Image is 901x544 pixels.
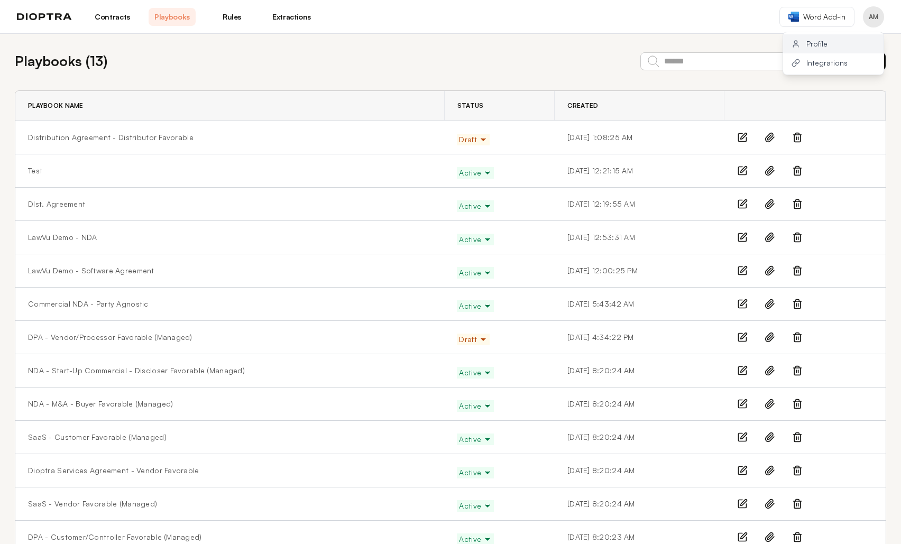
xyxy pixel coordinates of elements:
[459,268,492,278] span: Active
[555,487,724,521] td: [DATE] 8:20:24 AM
[89,8,136,26] a: Contracts
[457,500,494,512] button: Active
[457,200,494,212] button: Active
[555,254,724,288] td: [DATE] 12:00:25 PM
[457,234,494,245] button: Active
[788,12,799,22] img: word
[783,53,884,72] button: Integrations
[28,432,167,442] a: SaaS - Customer Favorable (Managed)
[28,532,202,542] a: DPA - Customer/Controller Favorable (Managed)
[28,102,84,110] span: Playbook Name
[28,365,245,376] a: NDA - Start-Up Commercial - Discloser Favorable (Managed)
[459,467,492,478] span: Active
[28,132,194,143] a: Distribution Agreement - Distributor Favorable
[555,154,724,188] td: [DATE] 12:21:15 AM
[555,121,724,154] td: [DATE] 1:08:25 AM
[28,199,85,209] a: DIst. Agreement
[459,234,492,245] span: Active
[17,13,72,21] img: logo
[268,8,315,26] a: Extractions
[28,399,173,409] a: NDA - M&A - Buyer Favorable (Managed)
[555,421,724,454] td: [DATE] 8:20:24 AM
[555,288,724,321] td: [DATE] 5:43:42 AM
[783,34,884,53] button: Profile
[457,334,489,345] button: Draft
[555,388,724,421] td: [DATE] 8:20:24 AM
[28,232,97,243] a: LawVu Demo - NDA
[457,467,494,478] button: Active
[459,367,492,378] span: Active
[457,134,489,145] button: Draft
[803,12,845,22] span: Word Add-in
[459,301,492,311] span: Active
[459,134,487,145] span: Draft
[459,401,492,411] span: Active
[28,165,42,176] a: Test
[28,499,157,509] a: SaaS - Vendor Favorable (Managed)
[555,188,724,221] td: [DATE] 12:19:55 AM
[459,434,492,445] span: Active
[457,367,494,379] button: Active
[555,454,724,487] td: [DATE] 8:20:24 AM
[457,102,484,110] span: Status
[863,6,884,27] button: Profile menu
[457,400,494,412] button: Active
[457,434,494,445] button: Active
[779,7,854,27] a: Word Add-in
[459,334,487,345] span: Draft
[457,167,494,179] button: Active
[567,102,598,110] span: Created
[28,465,199,476] a: Dioptra Services Agreement - Vendor Favorable
[149,8,196,26] a: Playbooks
[15,51,107,71] h2: Playbooks ( 13 )
[457,267,494,279] button: Active
[459,501,492,511] span: Active
[457,300,494,312] button: Active
[28,299,149,309] a: Commercial NDA - Party Agnostic
[28,265,154,276] a: LawVu Demo - Software Agreement
[28,332,192,343] a: DPA - Vendor/Processor Favorable (Managed)
[208,8,255,26] a: Rules
[459,201,492,211] span: Active
[459,168,492,178] span: Active
[555,354,724,388] td: [DATE] 8:20:24 AM
[555,321,724,354] td: [DATE] 4:34:22 PM
[555,221,724,254] td: [DATE] 12:53:31 AM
